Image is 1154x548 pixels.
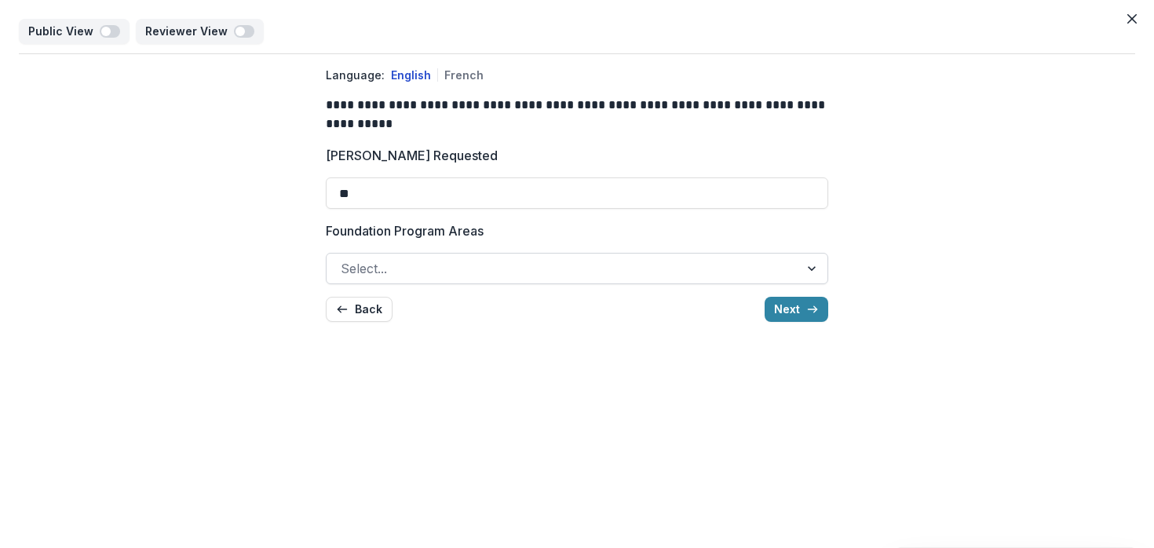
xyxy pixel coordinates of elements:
button: Next [765,297,828,322]
button: French [444,68,484,82]
button: English [391,68,431,82]
p: Reviewer View [145,25,234,38]
p: [PERSON_NAME] Requested [326,146,498,165]
button: Close [1119,6,1145,31]
button: Back [326,297,393,322]
p: Language: [326,67,385,83]
p: Foundation Program Areas [326,221,484,240]
p: Public View [28,25,100,38]
button: Public View [19,19,130,44]
button: Reviewer View [136,19,264,44]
